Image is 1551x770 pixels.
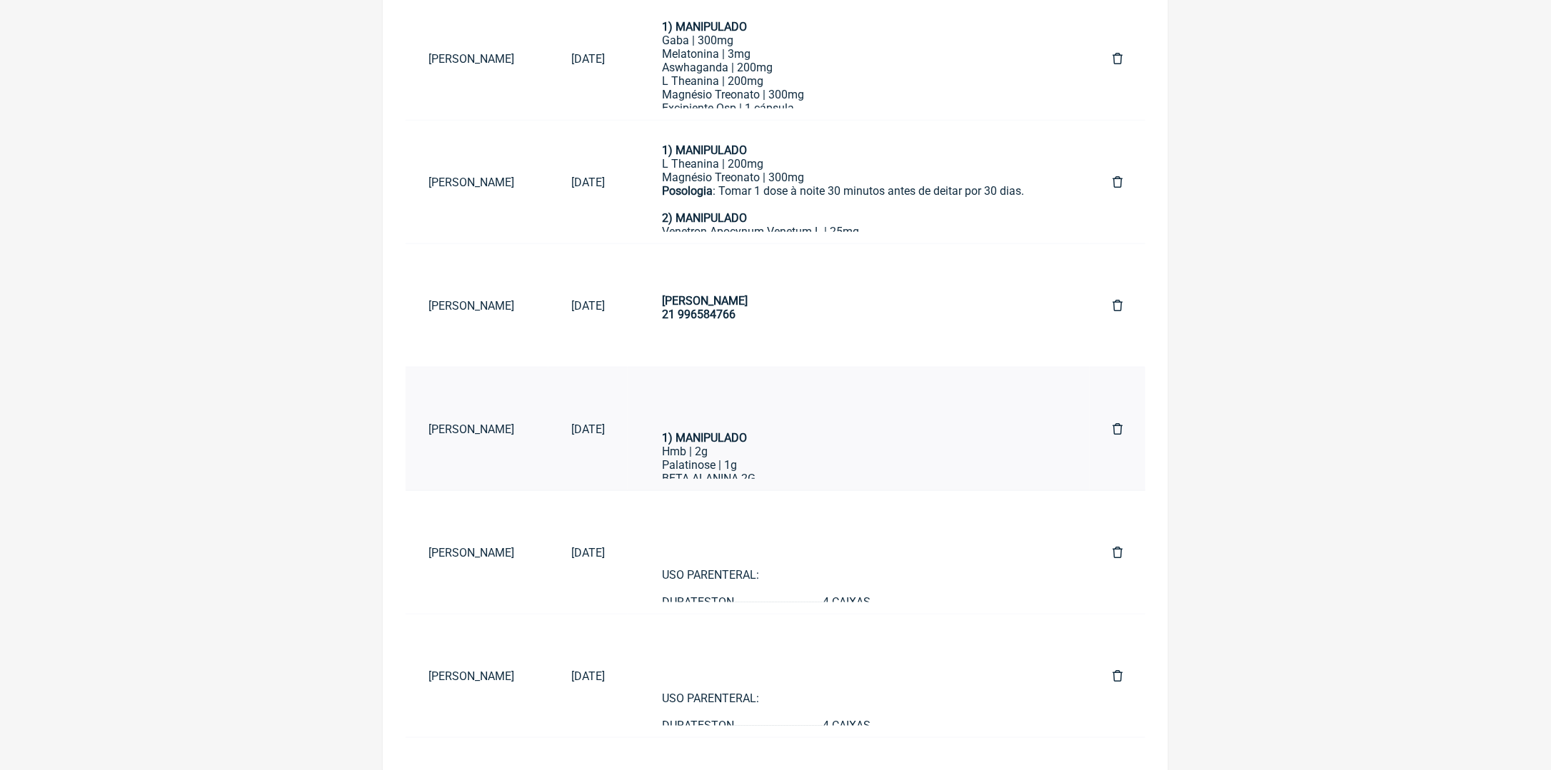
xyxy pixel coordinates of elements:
[662,184,1055,211] div: : Tomar 1 dose à noite 30 minutos antes de deitar por 30 dias.
[662,101,1055,115] div: Excipiente Qsp | 1 cápsula
[639,626,1078,726] a: USO PARENTERAL:DURATESTON-------------------------------4 CAIXASAPLICAR 1AMPOLA IM DE 7/7DIASCI.:...
[548,288,628,324] a: [DATE]
[548,164,628,201] a: [DATE]
[662,568,1055,731] div: USO PARENTERAL: DURATESTON-------------------------------4 CAIXAS APLICAR 1AMPOLA IM DE 7/7DIAS C...
[548,658,628,694] a: [DATE]
[662,61,1055,88] div: Aswhaganda | 200mg L Theanina | 200mg
[548,535,628,571] a: [DATE]
[639,379,1078,479] a: 1) MANIPULADOHmb | 2gPalatinose | 1gBETA ALANINA 2GCREAPURE 1,5 GPosologia: Tomar 1 dose 1x ao di...
[662,225,1055,238] div: Venetron Apocynum Venetum L | 25mg
[406,535,548,571] a: [PERSON_NAME]
[639,255,1078,355] a: [PERSON_NAME]21 996584766USO PARENTERAL1- TIRZERPATIDA 26MG/ ML-------------------------------- 3...
[662,184,713,198] strong: Posologia
[662,445,1055,458] div: Hmb | 2g
[406,41,548,77] a: [PERSON_NAME]
[406,164,548,201] a: [PERSON_NAME]
[639,502,1078,602] a: USO PARENTERAL:DURATESTON-------------------------------4 CAIXASAPLICAR 1AMPOLA IM DE 7/7DIASCI.:...
[662,157,1055,171] div: L Theanina | 200mg
[548,41,628,77] a: [DATE]
[662,294,748,321] strong: [PERSON_NAME] 21 996584766
[662,458,1055,472] div: Palatinose | 1g
[662,47,1055,61] div: Melatonina | 3mg
[662,211,747,225] strong: 2) MANIPULADO
[406,288,548,324] a: [PERSON_NAME]
[662,431,747,445] strong: 1) MANIPULADO
[662,143,747,157] strong: 1) MANIPULADO
[406,658,548,694] a: [PERSON_NAME]
[548,411,628,447] a: [DATE]
[662,88,1055,101] div: Magnésio Treonato | 300mg
[662,34,1055,47] div: Gaba | 300mg
[406,411,548,447] a: [PERSON_NAME]
[662,171,1055,184] div: Magnésio Treonato | 300mg
[639,132,1078,232] a: 1) MANIPULADOL Theanina | 200mgMagnésio Treonato | 300mgPosologia: Tomar 1 dose à noite 30 minuto...
[662,20,747,34] strong: 1) MANIPULADO
[639,9,1078,108] a: 1) MANIPULADOGaba | 300mgMelatonina | 3mgAswhaganda | 200mgL Theanina | 200mgMagnésio Treonato | ...
[662,472,1055,499] div: BETA ALANINA 2G CREAPURE 1,5 G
